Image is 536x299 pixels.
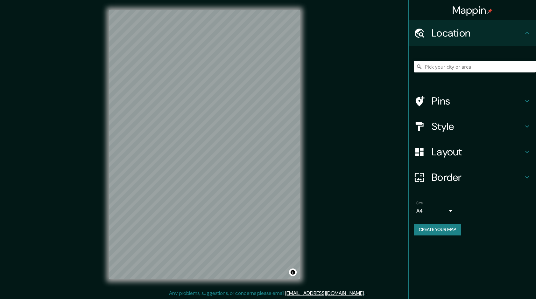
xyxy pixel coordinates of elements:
[409,114,536,139] div: Style
[409,20,536,46] div: Location
[109,10,300,279] canvas: Map
[409,139,536,165] div: Layout
[414,224,461,235] button: Create your map
[432,120,523,133] h4: Style
[416,200,423,206] label: Size
[487,9,492,14] img: pin-icon.png
[366,289,367,297] div: .
[432,27,523,39] h4: Location
[432,95,523,107] h4: Pins
[289,268,297,276] button: Toggle attribution
[452,4,493,17] h4: Mappin
[432,146,523,158] h4: Layout
[285,290,364,296] a: [EMAIL_ADDRESS][DOMAIN_NAME]
[409,88,536,114] div: Pins
[414,61,536,72] input: Pick your city or area
[365,289,366,297] div: .
[432,171,523,184] h4: Border
[416,206,455,216] div: A4
[409,165,536,190] div: Border
[169,289,365,297] p: Any problems, suggestions, or concerns please email .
